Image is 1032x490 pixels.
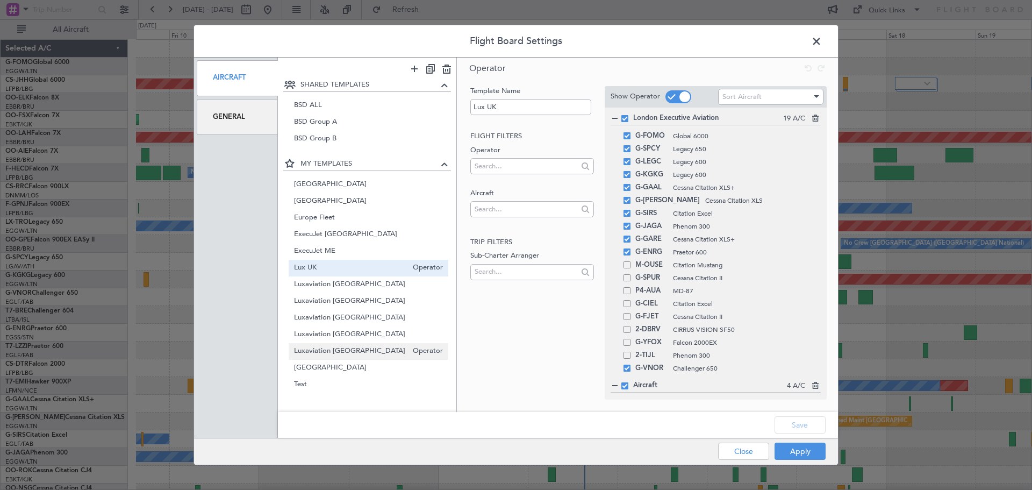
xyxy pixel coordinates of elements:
button: Apply [775,443,826,460]
span: Global 6000 [673,131,821,141]
label: Show Operator [611,91,660,102]
label: Sub-Charter Arranger [470,251,593,261]
span: Citation Mustang [673,260,821,270]
div: Aircraft [197,60,278,96]
span: G-KGKG [635,168,668,181]
span: Legacy 600 [673,170,821,180]
span: SHARED TEMPLATES [300,80,439,90]
span: Luxaviation [GEOGRAPHIC_DATA] [294,346,408,357]
span: BSD Group A [294,117,443,128]
span: Operator [407,262,443,274]
span: Citation Excel [673,209,821,218]
span: G-GAAL [635,181,668,194]
span: Luxaviation [GEOGRAPHIC_DATA] [294,313,443,324]
label: Operator [470,145,593,156]
span: Europe Fleet [294,212,443,224]
span: 2-DBRV [635,323,668,336]
span: Citation Excel [673,299,821,309]
span: [GEOGRAPHIC_DATA] [294,179,443,190]
span: [GEOGRAPHIC_DATA] [294,363,443,374]
header: Flight Board Settings [194,25,838,58]
span: Test [294,379,443,390]
span: MD-87 [673,286,821,296]
span: BSD ALL [294,100,443,111]
span: G-FOMO [635,130,668,143]
span: G-YFOX [635,336,668,349]
h2: Trip filters [470,237,593,248]
span: G-[PERSON_NAME] [635,194,700,207]
span: Challenger 650 [673,364,821,373]
span: G-LEGC [635,155,668,168]
span: G-CIEL [635,297,668,310]
span: Luxaviation [GEOGRAPHIC_DATA] [294,279,443,290]
span: Operator [407,346,443,357]
span: London Executive Aviation [633,113,783,124]
h2: Flight filters [470,131,593,142]
span: Legacy 650 [673,144,821,154]
span: G-FJET [635,310,668,323]
input: Search... [475,158,577,174]
span: Luxaviation [GEOGRAPHIC_DATA] [294,329,443,340]
span: Cessna Citation II [673,273,821,283]
button: Close [718,443,769,460]
span: MY TEMPLATES [300,159,439,169]
input: Search... [475,201,577,217]
label: Aircraft [470,188,593,199]
span: BSD Group B [294,133,443,145]
span: Sort Aircraft [722,92,762,102]
span: ExecuJet [GEOGRAPHIC_DATA] [294,229,443,240]
span: ExecuJet ME [294,246,443,257]
span: Phenom 300 [673,351,821,360]
span: Global 6000 [673,399,811,408]
div: General [197,99,278,135]
span: G-GARE [635,233,668,246]
span: Cessna Citation XLS+ [673,183,821,193]
span: G-ENRG [635,246,668,259]
span: G-JAGA [635,220,668,233]
span: P4-AUA [635,285,668,297]
span: M-OUSE [635,259,668,272]
span: CS-JHH [635,397,668,410]
span: Phenom 300 [673,222,821,231]
span: CIRRUS VISION SF50 [673,325,821,335]
span: [GEOGRAPHIC_DATA] [294,196,443,207]
span: G-SPUR [635,272,668,285]
span: Legacy 600 [673,157,821,167]
input: Search... [475,264,577,280]
label: Template Name [470,86,593,97]
span: G-SPCY [635,143,668,155]
span: G-SIRS [635,207,668,220]
span: 19 A/C [783,113,805,124]
span: Falcon 2000EX [673,338,821,347]
span: 2-TIJL [635,349,668,362]
span: Lux UK [294,262,408,274]
span: Aircraft [633,380,787,391]
span: 4 A/C [787,381,805,392]
span: G-VNOR [635,362,668,375]
span: Praetor 600 [673,247,821,257]
span: Cessna Citation II [673,312,821,322]
span: Cessna Citation XLS [705,196,821,205]
span: Operator [469,62,506,74]
span: Cessna Citation XLS+ [673,235,821,244]
span: Luxaviation [GEOGRAPHIC_DATA] [294,296,443,307]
